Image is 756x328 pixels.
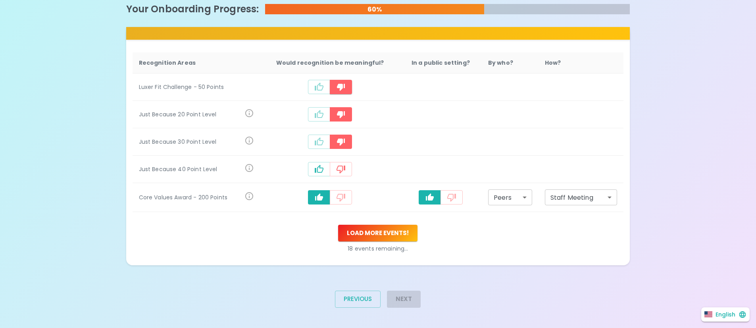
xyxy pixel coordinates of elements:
svg: Relaunch 4/2024 [244,136,254,145]
button: Previous [335,291,381,307]
h5: Your Onboarding Progress: [126,3,259,15]
div: Just Because 20 Point Level [139,110,245,118]
div: Just Because 30 Point Level [139,138,245,146]
svg: Relaunch 4/2024 [244,163,254,173]
b: Recognition Areas [139,59,196,67]
p: English [716,311,735,318]
div: Peers [488,189,532,205]
b: Would recognition be meaningful? [276,59,384,67]
b: How? [545,59,561,67]
button: Load more events! [338,225,417,241]
div: Just Because 40 Point Level [139,165,245,173]
svg: Core Values - 200 Points - 2024 [244,191,254,201]
p: 60% [265,5,484,14]
svg: Relaunch 4/2024 [244,108,254,118]
div: Staff Meeting [545,189,617,205]
p: 18 events remaining... [133,245,624,253]
b: In a public setting? [412,59,470,67]
table: recognition-497 [133,52,624,212]
div: Core Values Award - 200 Points [139,193,245,201]
b: By who? [488,59,513,67]
button: English [701,307,750,322]
div: Luxer Fit Challenge - 50 Points [139,83,254,91]
img: United States flag [704,311,712,317]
